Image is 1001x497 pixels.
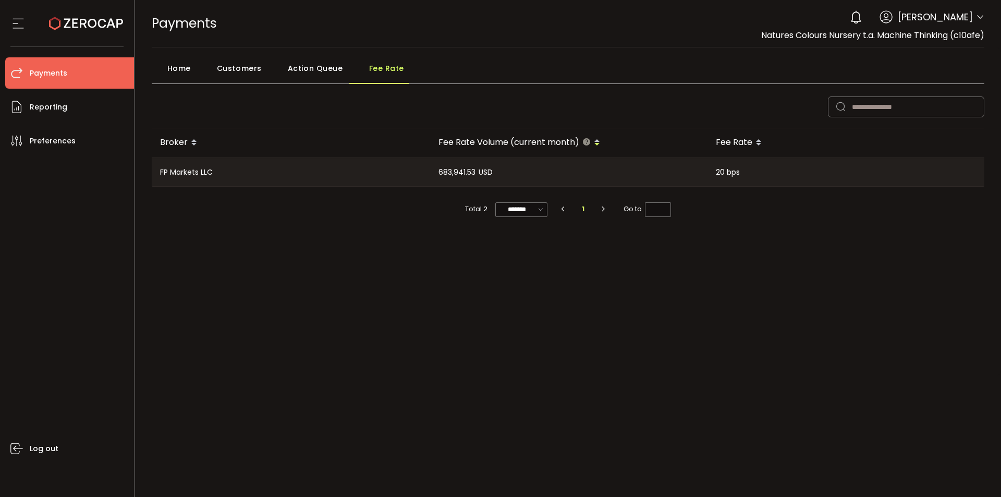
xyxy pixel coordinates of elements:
[288,58,343,79] span: Action Queue
[761,29,984,41] span: Natures Colours Nursery t.a. Machine Thinking (c10afe)
[30,66,67,81] span: Payments
[152,14,217,32] span: Payments
[479,166,493,178] span: USD
[30,100,67,115] span: Reporting
[465,202,487,216] span: Total 2
[160,166,213,178] span: FP Markets LLC
[217,58,262,79] span: Customers
[707,134,985,152] div: Fee Rate
[30,441,58,456] span: Log out
[898,10,973,24] span: [PERSON_NAME]
[574,202,593,216] li: 1
[152,134,430,152] div: Broker
[624,202,671,216] span: Go to
[716,166,740,178] span: 20 bps
[949,447,1001,497] iframe: Chat Widget
[438,166,475,178] span: 683,941.53
[30,134,76,149] span: Preferences
[438,136,579,148] span: Fee Rate Volume (current month)
[167,58,191,79] span: Home
[369,58,404,79] span: Fee Rate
